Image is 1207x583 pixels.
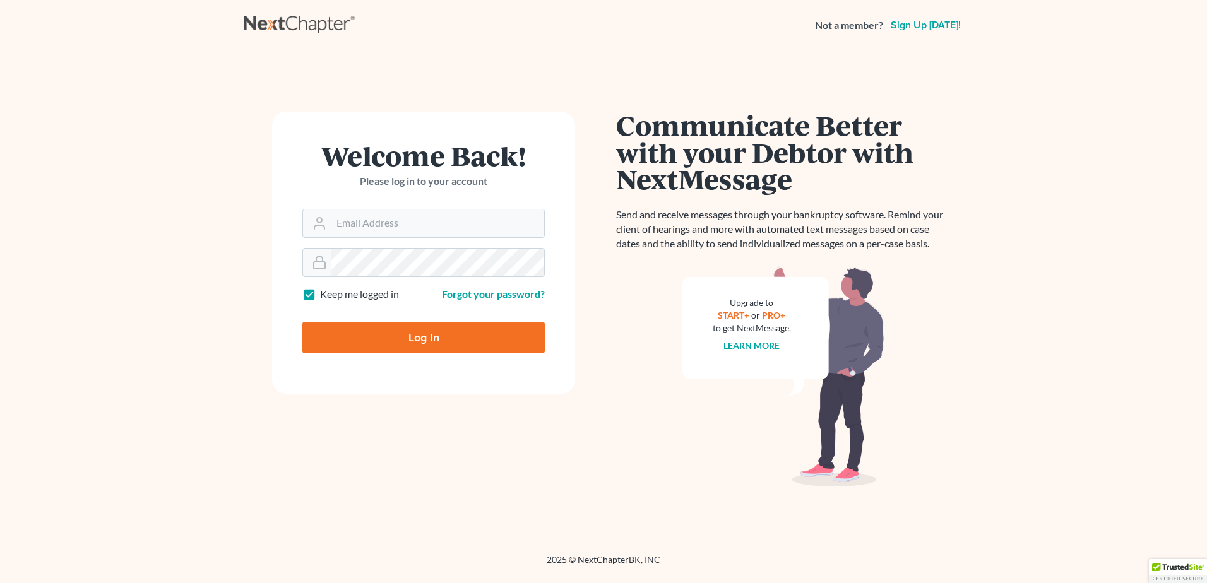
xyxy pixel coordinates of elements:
[682,266,884,487] img: nextmessage_bg-59042aed3d76b12b5cd301f8e5b87938c9018125f34e5fa2b7a6b67550977c72.svg
[302,322,545,353] input: Log In
[815,18,883,33] strong: Not a member?
[302,174,545,189] p: Please log in to your account
[713,322,791,334] div: to get NextMessage.
[763,310,786,321] a: PRO+
[888,20,963,30] a: Sign up [DATE]!
[302,142,545,169] h1: Welcome Back!
[724,340,780,351] a: Learn more
[718,310,750,321] a: START+
[616,208,951,251] p: Send and receive messages through your bankruptcy software. Remind your client of hearings and mo...
[713,297,791,309] div: Upgrade to
[442,288,545,300] a: Forgot your password?
[320,287,399,302] label: Keep me logged in
[331,209,544,237] input: Email Address
[616,112,951,192] h1: Communicate Better with your Debtor with NextMessage
[1149,559,1207,583] div: TrustedSite Certified
[244,553,963,576] div: 2025 © NextChapterBK, INC
[752,310,761,321] span: or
